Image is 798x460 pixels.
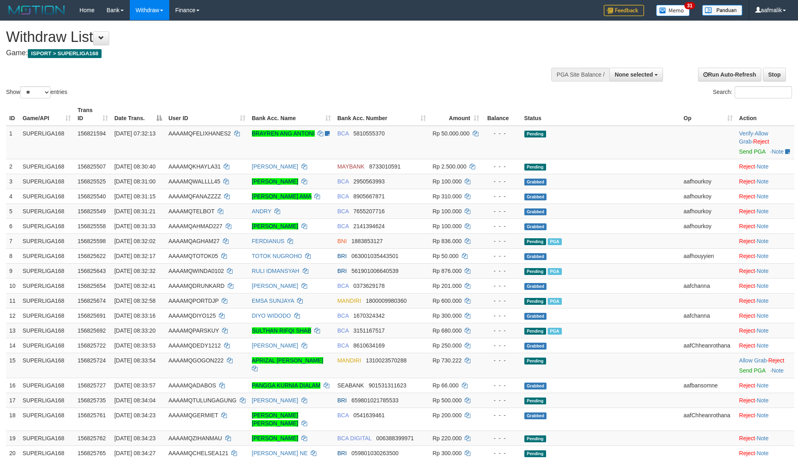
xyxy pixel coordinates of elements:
a: Reject [739,208,755,214]
span: [DATE] 08:33:57 [114,382,156,389]
div: - - - [486,162,518,171]
a: Reject [739,382,755,389]
span: Grabbed [524,283,547,290]
a: Reject [739,312,755,319]
td: SUPERLIGA168 [19,338,74,353]
span: AAAAMQDRUNKARD [168,283,224,289]
a: Note [756,382,769,389]
span: Grabbed [524,383,547,389]
td: aafhourkoy [680,204,736,219]
span: AAAAMQTELBOT [168,208,214,214]
span: Copy 2141394624 to clipboard [353,223,385,229]
th: Action [736,103,794,126]
td: · [736,408,794,431]
a: Reject [739,435,755,441]
a: Reject [739,193,755,200]
a: [PERSON_NAME] NE [252,450,308,456]
td: SUPERLIGA168 [19,189,74,204]
span: BCA [337,130,349,137]
div: - - - [486,312,518,320]
td: · [736,278,794,293]
a: Note [756,283,769,289]
span: Copy 0373629178 to clipboard [353,283,385,289]
span: BCA [337,327,349,334]
span: Grabbed [524,208,547,215]
td: aafchanna [680,278,736,293]
div: - - - [486,282,518,290]
a: Note [756,450,769,456]
span: Rp 876.000 [432,268,461,274]
span: Marked by aafnonsreyleab [548,298,562,305]
td: · [736,323,794,338]
a: TOTOK NUGROHO [252,253,302,259]
td: 18 [6,408,19,431]
td: SUPERLIGA168 [19,204,74,219]
span: Rp 250.000 [432,342,461,349]
a: EMSA SUNJAYA [252,298,294,304]
div: - - - [486,356,518,364]
td: aafhouyyien [680,248,736,263]
a: Reject [739,412,755,418]
a: Stop [763,68,786,81]
div: - - - [486,237,518,245]
img: Button%20Memo.svg [656,5,690,16]
a: Allow Grab [739,357,767,364]
div: - - - [486,222,518,230]
span: Rp 730.222 [432,357,461,364]
a: Reject [739,253,755,259]
td: SUPERLIGA168 [19,219,74,233]
a: PANGGA KURNIA DIALAM [252,382,320,389]
span: [DATE] 08:31:33 [114,223,156,229]
span: 156825558 [77,223,106,229]
span: AAAAMQPORTDJP [168,298,219,304]
span: AAAAMQPARSKUY [168,327,219,334]
td: SUPERLIGA168 [19,174,74,189]
td: aafChheanrothana [680,408,736,431]
span: Rp 201.000 [432,283,461,289]
td: · [736,219,794,233]
th: Balance [482,103,521,126]
td: aafhourkoy [680,174,736,189]
span: Copy 901531311623 to clipboard [369,382,406,389]
span: [DATE] 08:31:15 [114,193,156,200]
span: [DATE] 08:32:17 [114,253,156,259]
span: Rp 100.000 [432,223,461,229]
span: AAAAMQKHAYLA31 [168,163,221,170]
td: 14 [6,338,19,353]
span: Marked by aafnonsreyleab [548,328,562,335]
span: [DATE] 08:31:21 [114,208,156,214]
span: Copy 561901006640539 to clipboard [351,268,399,274]
span: 156825724 [77,357,106,364]
span: Copy 063001035443501 to clipboard [351,253,399,259]
span: 156825540 [77,193,106,200]
span: Copy 3151167517 to clipboard [353,327,385,334]
span: 156825622 [77,253,106,259]
span: Copy 659801021785533 to clipboard [351,397,399,404]
span: [DATE] 08:32:58 [114,298,156,304]
img: MOTION_logo.png [6,4,67,16]
span: BCA [337,283,349,289]
td: · [736,204,794,219]
td: SUPERLIGA168 [19,308,74,323]
div: - - - [486,396,518,404]
td: · [736,308,794,323]
td: SUPERLIGA168 [19,248,74,263]
img: panduan.png [702,5,742,16]
div: PGA Site Balance / [551,68,609,81]
h4: Game: [6,49,524,57]
td: 10 [6,278,19,293]
span: AAAAMQWINDA0102 [168,268,224,274]
span: Grabbed [524,223,547,230]
td: · [736,248,794,263]
a: [PERSON_NAME] [252,163,298,170]
a: Reject [739,283,755,289]
span: [DATE] 08:33:16 [114,312,156,319]
a: Reject [739,178,755,185]
span: Marked by aafandaneth [548,268,562,275]
td: SUPERLIGA168 [19,159,74,174]
th: User ID: activate to sort column ascending [165,103,249,126]
td: SUPERLIGA168 [19,378,74,393]
span: BCA [337,193,349,200]
div: - - - [486,129,518,137]
span: SEABANK [337,382,364,389]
